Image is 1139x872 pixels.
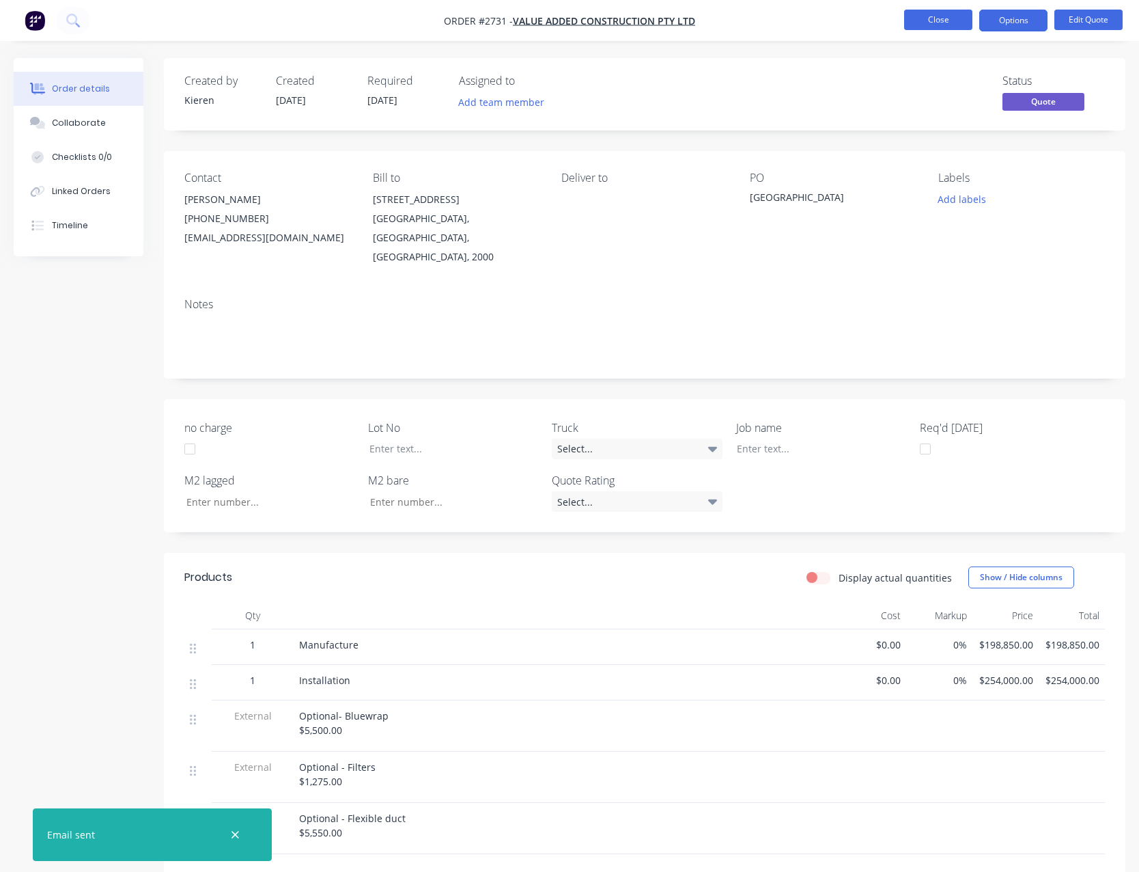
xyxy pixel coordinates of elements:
label: Lot No [368,420,539,436]
div: Select... [552,491,722,512]
label: Req'd [DATE] [920,420,1091,436]
label: Job name [736,420,907,436]
div: Checklists 0/0 [52,151,112,163]
span: $0.00 [845,638,901,652]
button: Close [904,10,972,30]
div: Bill to [373,172,539,185]
button: Timeline [14,208,143,243]
div: Timeline [52,219,88,232]
span: $198,850.00 [978,638,1033,652]
div: Qty [212,602,294,629]
div: [GEOGRAPHIC_DATA] [750,190,916,209]
img: Factory [25,10,45,31]
span: 1 [250,673,255,687]
span: [DATE] [367,94,397,107]
span: 0% [912,638,967,652]
span: Optional - Filters $1,275.00 [299,761,376,788]
span: External [217,709,288,723]
div: Labels [938,172,1105,185]
span: $254,000.00 [1044,673,1099,687]
div: [STREET_ADDRESS][GEOGRAPHIC_DATA], [GEOGRAPHIC_DATA], [GEOGRAPHIC_DATA], 2000 [373,190,539,267]
label: M2 lagged [184,472,355,489]
div: Email sent [47,828,95,842]
div: Created [276,74,351,87]
div: Cost [840,602,906,629]
label: Truck [552,420,722,436]
span: $198,850.00 [1044,638,1099,652]
div: Collaborate [52,117,106,129]
button: Add labels [931,190,994,208]
div: PO [750,172,916,185]
button: Collaborate [14,106,143,140]
div: Kieren [184,93,259,107]
button: Checklists 0/0 [14,140,143,174]
div: [PHONE_NUMBER] [184,209,351,228]
span: $254,000.00 [978,673,1033,687]
button: Show / Hide columns [968,567,1074,588]
div: Order details [52,83,110,95]
div: Notes [184,298,1105,311]
div: Status [1002,74,1105,87]
span: Installation [299,674,350,687]
span: Quote [1002,93,1084,110]
div: [EMAIL_ADDRESS][DOMAIN_NAME] [184,228,351,247]
button: Add team member [459,93,552,111]
span: $0.00 [845,673,901,687]
div: [GEOGRAPHIC_DATA], [GEOGRAPHIC_DATA], [GEOGRAPHIC_DATA], 2000 [373,209,539,267]
span: [DATE] [276,94,306,107]
div: Select... [552,439,722,459]
button: Linked Orders [14,174,143,208]
div: Deliver to [561,172,728,185]
label: no charge [184,420,355,436]
span: Optional- Bluewrap $5,500.00 [299,709,389,737]
div: Total [1039,602,1105,629]
button: Quote [1002,93,1084,113]
input: Enter number... [175,491,355,512]
label: M2 bare [368,472,539,489]
div: Created by [184,74,259,87]
div: [PERSON_NAME][PHONE_NUMBER][EMAIL_ADDRESS][DOMAIN_NAME] [184,190,351,247]
label: Quote Rating [552,472,722,489]
button: Edit Quote [1054,10,1123,30]
div: [STREET_ADDRESS] [373,190,539,209]
div: [PERSON_NAME] [184,190,351,209]
span: External [217,760,288,774]
button: Options [979,10,1047,31]
span: Order #2731 - [444,14,513,27]
span: Manufacture [299,638,358,651]
label: Display actual quantities [839,571,952,585]
div: Assigned to [459,74,595,87]
button: Add team member [451,93,552,111]
div: Price [972,602,1039,629]
div: Linked Orders [52,185,111,197]
a: Value Added Construction Pty Ltd [513,14,695,27]
input: Enter number... [358,491,539,512]
div: Contact [184,172,351,185]
button: Order details [14,72,143,106]
div: Required [367,74,442,87]
span: Optional - Flexible duct $5,550.00 [299,812,406,839]
span: 1 [250,638,255,652]
div: Products [184,569,232,586]
div: Markup [906,602,972,629]
span: 0% [912,673,967,687]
